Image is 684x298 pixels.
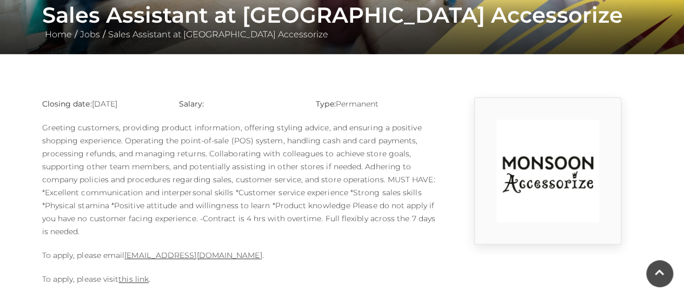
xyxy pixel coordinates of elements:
[42,273,437,286] p: To apply, please visit .
[42,2,642,28] h1: Sales Assistant at [GEOGRAPHIC_DATA] Accessorize
[42,29,75,39] a: Home
[105,29,331,39] a: Sales Assistant at [GEOGRAPHIC_DATA] Accessorize
[42,249,437,262] p: To apply, please email .
[496,120,599,222] img: rtuC_1630740947_no1Y.jpg
[124,250,262,260] a: [EMAIL_ADDRESS][DOMAIN_NAME]
[316,97,436,110] p: Permanent
[42,121,437,238] p: Greeting customers, providing product information, offering styling advice, and ensuring a positi...
[118,274,149,284] a: this link
[42,99,92,109] strong: Closing date:
[316,99,335,109] strong: Type:
[42,97,163,110] p: [DATE]
[34,2,650,41] div: / /
[77,29,103,39] a: Jobs
[179,99,204,109] strong: Salary:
